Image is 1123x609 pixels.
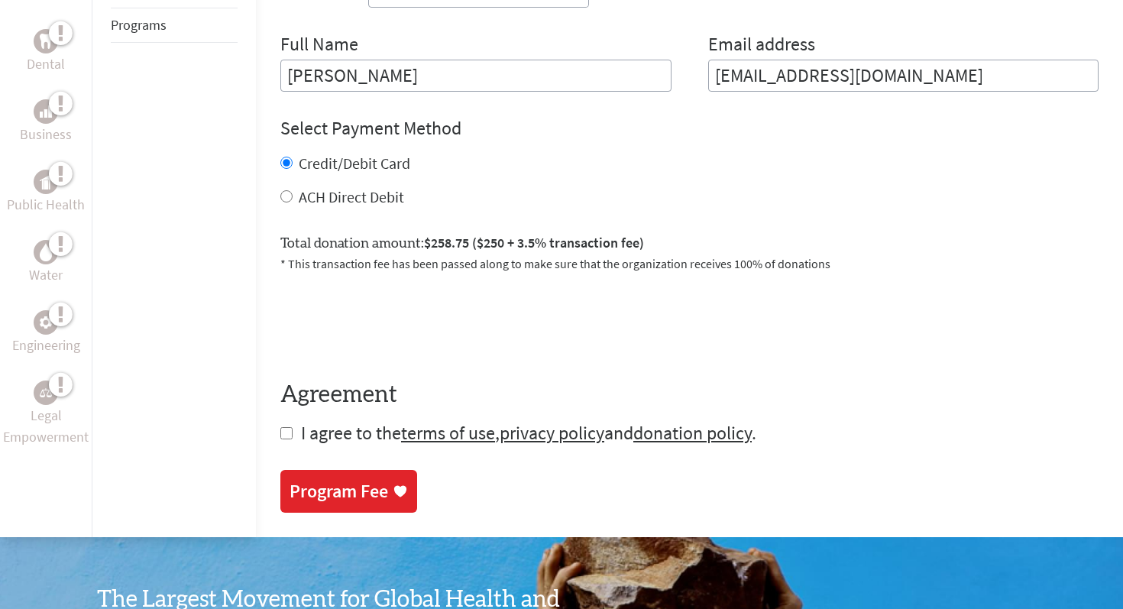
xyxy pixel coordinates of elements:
[3,381,89,448] a: Legal EmpowermentLegal Empowerment
[500,421,604,445] a: privacy policy
[280,291,513,351] iframe: reCAPTCHA
[7,194,85,215] p: Public Health
[12,310,80,356] a: EngineeringEngineering
[20,99,72,145] a: BusinessBusiness
[280,254,1099,273] p: * This transaction fee has been passed along to make sure that the organization receives 100% of ...
[708,60,1099,92] input: Your Email
[40,174,52,190] img: Public Health
[299,187,404,206] label: ACH Direct Debit
[111,16,167,34] a: Programs
[40,243,52,261] img: Water
[424,234,644,251] span: $258.75 ($250 + 3.5% transaction fee)
[40,105,52,118] img: Business
[280,470,417,513] a: Program Fee
[29,264,63,286] p: Water
[34,310,58,335] div: Engineering
[34,240,58,264] div: Water
[708,32,815,60] label: Email address
[280,32,358,60] label: Full Name
[34,170,58,194] div: Public Health
[7,170,85,215] a: Public HealthPublic Health
[301,421,756,445] span: I agree to the , and .
[20,124,72,145] p: Business
[280,116,1099,141] h4: Select Payment Method
[40,316,52,329] img: Engineering
[34,99,58,124] div: Business
[280,60,672,92] input: Enter Full Name
[27,53,65,75] p: Dental
[401,421,495,445] a: terms of use
[280,381,1099,409] h4: Agreement
[12,335,80,356] p: Engineering
[280,232,644,254] label: Total donation amount:
[34,29,58,53] div: Dental
[40,388,52,397] img: Legal Empowerment
[3,405,89,448] p: Legal Empowerment
[111,8,238,43] li: Programs
[40,34,52,48] img: Dental
[27,29,65,75] a: DentalDental
[34,381,58,405] div: Legal Empowerment
[290,479,388,504] div: Program Fee
[299,154,410,173] label: Credit/Debit Card
[633,421,752,445] a: donation policy
[29,240,63,286] a: WaterWater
